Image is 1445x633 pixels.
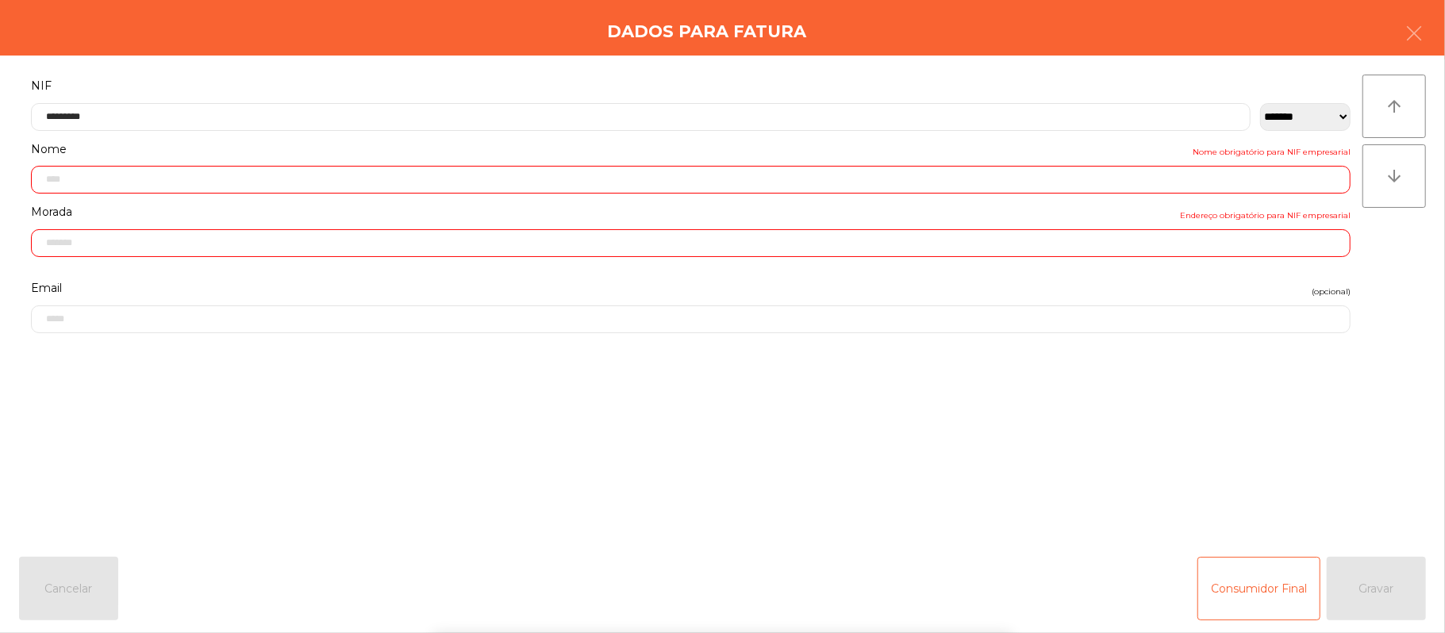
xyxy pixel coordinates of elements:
[1385,167,1404,186] i: arrow_downward
[1312,284,1351,299] span: (opcional)
[1385,97,1404,116] i: arrow_upward
[31,278,62,299] span: Email
[31,201,72,223] span: Morada
[1362,144,1426,208] button: arrow_downward
[31,75,52,97] span: NIF
[31,139,67,160] span: Nome
[1193,144,1351,159] span: Nome obrigatório para NIF empresarial
[1362,75,1426,138] button: arrow_upward
[1180,208,1351,223] span: Endereço obrigatório para NIF empresarial
[607,20,806,44] h4: Dados para Fatura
